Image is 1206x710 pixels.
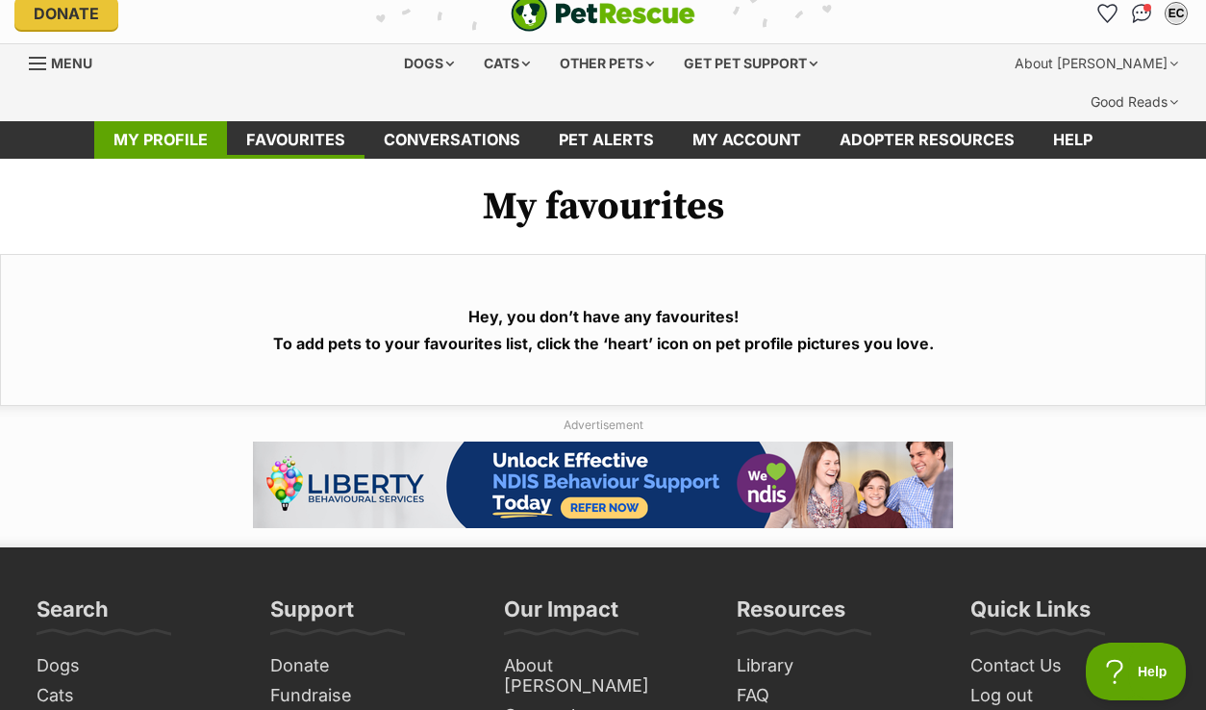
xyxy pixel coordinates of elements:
[29,44,106,79] a: Menu
[20,303,1186,357] h3: Hey, you don’t have any favourites! To add pets to your favourites list, click the ‘heart’ icon o...
[1077,83,1192,121] div: Good Reads
[37,596,109,634] h3: Search
[1086,643,1187,700] iframe: Help Scout Beacon - Open
[1132,4,1152,23] img: chat-41dd97257d64d25036548639549fe6c8038ab92f7586957e7f3b1b290dea8141.svg
[364,121,540,159] a: conversations
[820,121,1034,159] a: Adopter resources
[51,55,92,71] span: Menu
[1001,44,1192,83] div: About [PERSON_NAME]
[540,121,673,159] a: Pet alerts
[970,596,1091,634] h3: Quick Links
[737,596,845,634] h3: Resources
[963,651,1177,681] a: Contact Us
[390,44,467,83] div: Dogs
[1167,4,1186,23] div: EC
[29,651,243,681] a: Dogs
[470,44,543,83] div: Cats
[729,651,943,681] a: Library
[496,651,711,700] a: About [PERSON_NAME]
[94,121,227,159] a: My profile
[270,596,354,634] h3: Support
[546,44,667,83] div: Other pets
[673,121,820,159] a: My account
[253,442,953,528] iframe: Advertisement
[227,121,364,159] a: Favourites
[1034,121,1112,159] a: Help
[263,651,477,681] a: Donate
[504,596,618,634] h3: Our Impact
[670,44,831,83] div: Get pet support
